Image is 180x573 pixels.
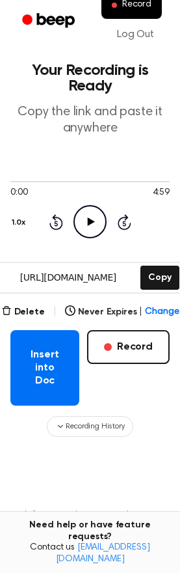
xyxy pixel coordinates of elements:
[10,186,27,200] span: 0:00
[10,330,79,406] button: Insert into Doc
[153,186,170,200] span: 4:59
[10,510,170,529] p: Tired of copying and pasting? Use the extension to automatically insert your recordings.
[139,305,142,319] span: |
[87,330,170,364] button: Record
[10,212,30,234] button: 1.0x
[66,421,124,432] span: Recording History
[47,416,133,437] button: Recording History
[56,543,150,564] a: [EMAIL_ADDRESS][DOMAIN_NAME]
[104,19,167,50] a: Log Out
[53,304,57,320] span: |
[13,8,86,34] a: Beep
[140,266,179,290] button: Copy
[8,542,172,565] span: Contact us
[10,63,170,94] h1: Your Recording is Ready
[1,305,45,319] button: Delete
[65,305,179,319] button: Never Expires|Change
[10,104,170,137] p: Copy the link and paste it anywhere
[145,305,179,319] span: Change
